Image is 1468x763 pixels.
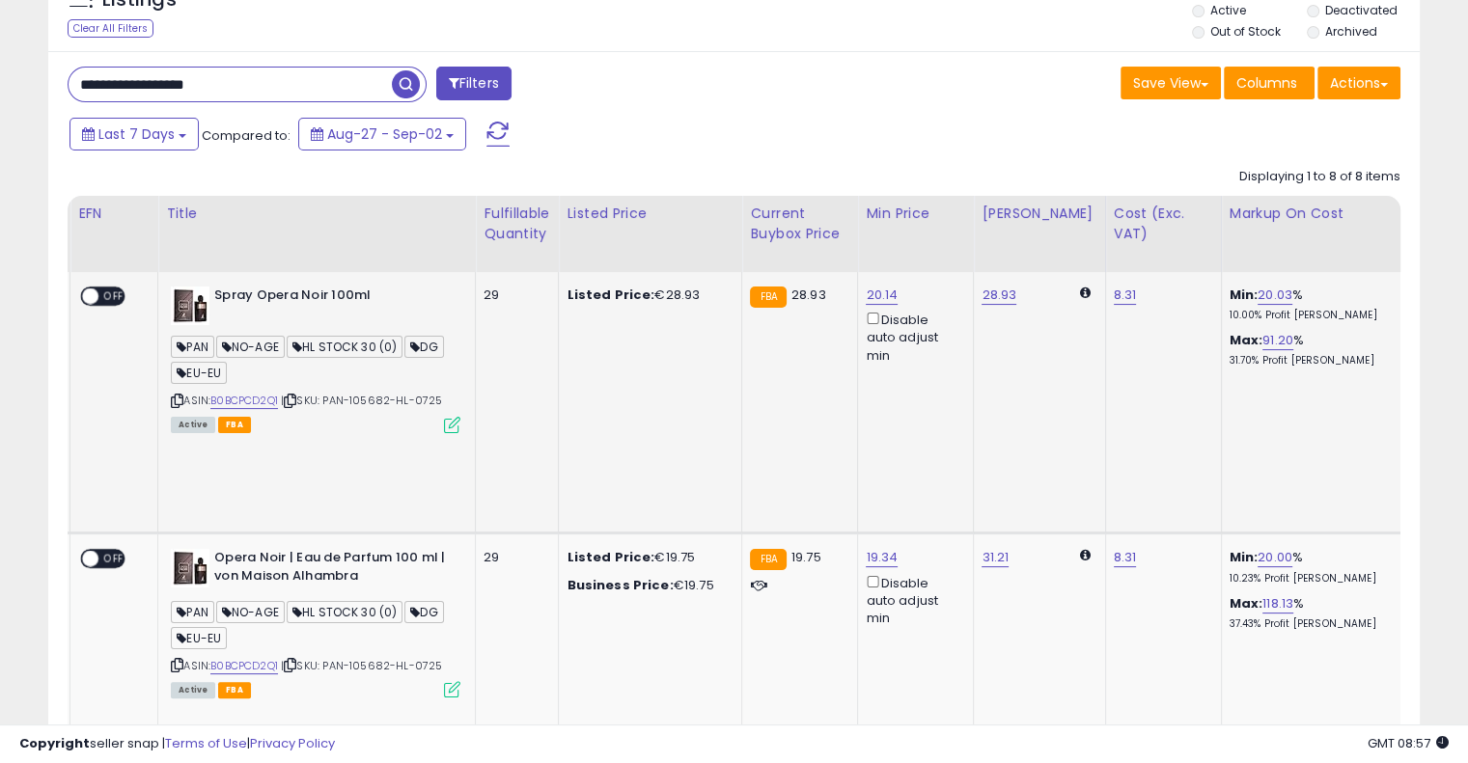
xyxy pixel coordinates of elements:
[1114,286,1137,305] a: 8.31
[1114,204,1213,244] div: Cost (Exc. VAT)
[567,204,734,224] div: Listed Price
[1230,286,1390,322] div: %
[287,601,402,623] span: HL STOCK 30 (0)
[1317,67,1400,99] button: Actions
[1324,2,1397,18] label: Deactivated
[171,682,215,698] span: All listings currently available for purchase on Amazon
[1239,168,1400,186] div: Displaying 1 to 8 of 8 items
[1230,331,1263,349] b: Max:
[1236,73,1297,93] span: Columns
[210,393,278,409] a: B0BCPCD2Q1
[68,19,153,38] div: Clear All Filters
[567,286,727,304] div: €28.93
[281,658,442,673] span: | SKU: PAN-105682-HL-0725
[1210,23,1281,40] label: Out of Stock
[1230,286,1259,304] b: Min:
[567,286,654,304] b: Listed Price:
[484,286,543,304] div: 29
[1221,196,1404,272] th: The percentage added to the cost of goods (COGS) that forms the calculator for Min & Max prices.
[404,336,443,358] span: DG
[1258,286,1292,305] a: 20.03
[98,124,175,144] span: Last 7 Days
[484,204,550,244] div: Fulfillable Quantity
[1230,332,1390,368] div: %
[1230,594,1263,613] b: Max:
[866,548,898,567] a: 19.34
[171,601,214,623] span: PAN
[171,417,215,433] span: All listings currently available for purchase on Amazon
[250,734,335,752] a: Privacy Policy
[171,549,460,695] div: ASIN:
[750,286,786,308] small: FBA
[287,336,402,358] span: HL STOCK 30 (0)
[216,336,285,358] span: NO-AGE
[171,286,209,325] img: 51Wwgh-LEML._SL40_.jpg
[210,658,278,674] a: B0BCPCD2Q1
[791,548,821,566] span: 19.75
[1230,204,1397,224] div: Markup on Cost
[69,118,199,150] button: Last 7 Days
[982,548,1009,567] a: 31.21
[866,572,958,628] div: Disable auto adjust min
[281,393,442,408] span: | SKU: PAN-105682-HL-0725
[202,126,291,145] span: Compared to:
[298,118,466,150] button: Aug-27 - Sep-02
[1230,354,1390,368] p: 31.70% Profit [PERSON_NAME]
[1114,548,1137,567] a: 8.31
[567,577,727,594] div: €19.75
[1262,331,1293,350] a: 91.20
[1121,67,1221,99] button: Save View
[982,204,1096,224] div: [PERSON_NAME]
[214,549,449,589] b: Opera Noir | Eau de Parfum 100 ml | von Maison Alhambra
[750,204,849,244] div: Current Buybox Price
[404,601,443,623] span: DG
[98,288,129,305] span: OFF
[567,576,673,594] b: Business Price:
[1258,548,1292,567] a: 20.00
[1368,734,1449,752] span: 2025-09-10 08:57 GMT
[791,286,826,304] span: 28.93
[567,549,727,566] div: €19.75
[1230,548,1259,566] b: Min:
[436,67,512,100] button: Filters
[166,204,467,224] div: Title
[866,286,898,305] a: 20.14
[171,362,227,384] span: EU-EU
[1224,67,1315,99] button: Columns
[171,286,460,431] div: ASIN:
[171,336,214,358] span: PAN
[19,735,335,753] div: seller snap | |
[218,682,251,698] span: FBA
[19,734,90,752] strong: Copyright
[171,627,227,649] span: EU-EU
[1230,572,1390,586] p: 10.23% Profit [PERSON_NAME]
[98,551,129,567] span: OFF
[1210,2,1246,18] label: Active
[866,309,958,365] div: Disable auto adjust min
[1230,309,1390,322] p: 10.00% Profit [PERSON_NAME]
[1230,549,1390,585] div: %
[327,124,442,144] span: Aug-27 - Sep-02
[1230,617,1390,631] p: 37.43% Profit [PERSON_NAME]
[750,549,786,570] small: FBA
[1262,594,1293,613] a: 118.13
[78,204,150,224] div: EFN
[214,286,449,310] b: Spray Opera Noir 100ml
[1324,23,1376,40] label: Archived
[484,549,543,566] div: 29
[1230,595,1390,631] div: %
[866,204,965,224] div: Min Price
[171,549,209,587] img: 51Wwgh-LEML._SL40_.jpg
[218,417,251,433] span: FBA
[216,601,285,623] span: NO-AGE
[982,286,1016,305] a: 28.93
[165,734,247,752] a: Terms of Use
[567,548,654,566] b: Listed Price:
